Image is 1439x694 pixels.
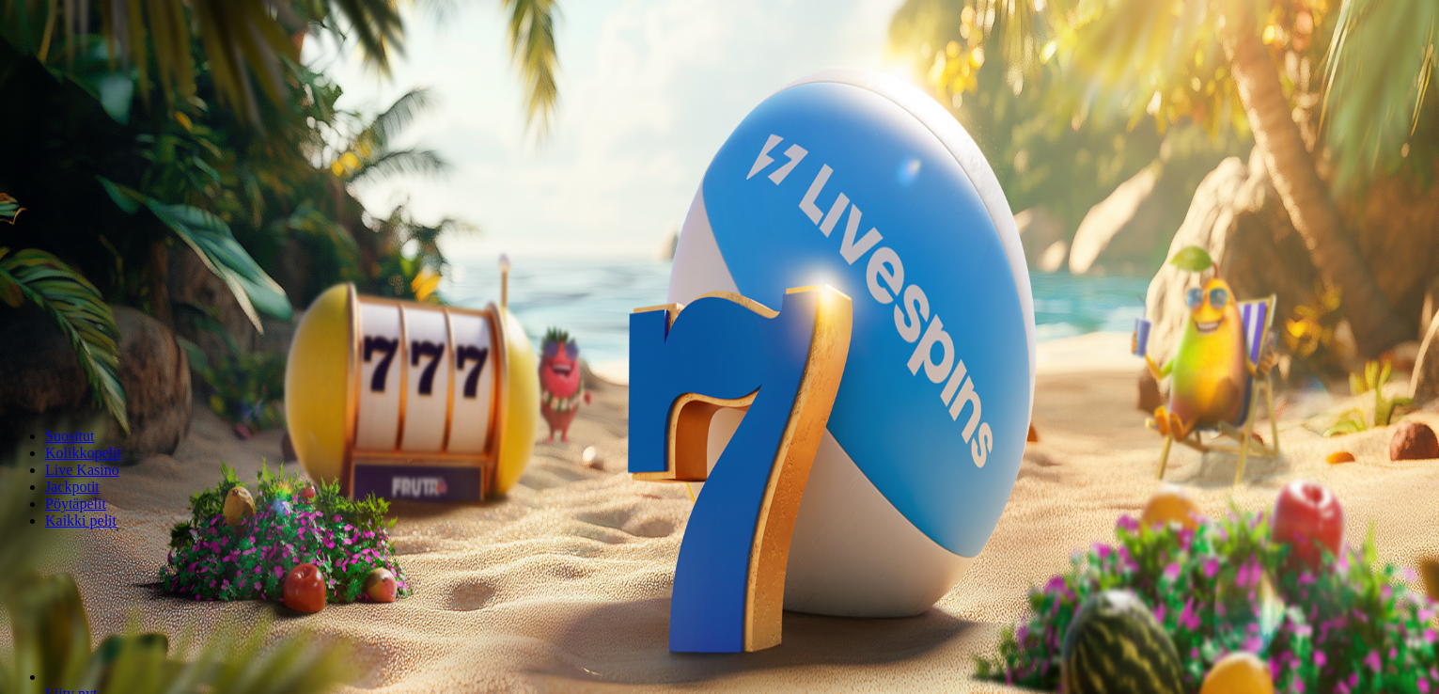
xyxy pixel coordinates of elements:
[45,462,119,478] a: Live Kasino
[45,496,106,512] a: Pöytäpelit
[8,396,1431,564] header: Lobby
[45,445,121,461] a: Kolikkopelit
[8,396,1431,529] nav: Lobby
[45,428,94,444] a: Suositut
[45,479,100,495] a: Jackpotit
[45,513,117,528] a: Kaikki pelit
